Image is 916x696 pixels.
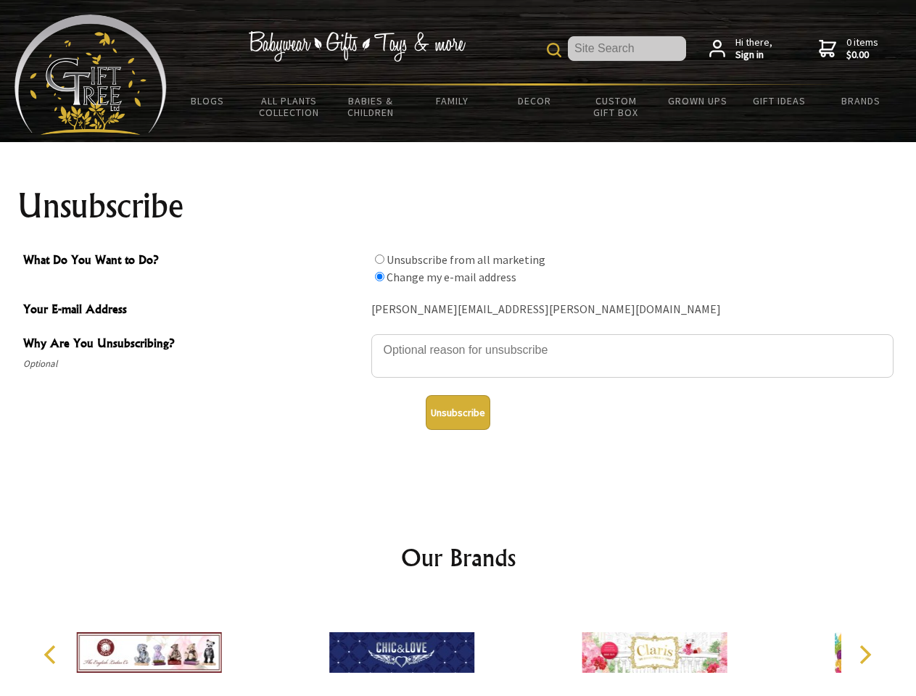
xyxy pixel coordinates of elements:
span: What Do You Want to Do? [23,251,364,272]
input: Site Search [568,36,686,61]
a: Family [412,86,494,116]
a: Babies & Children [330,86,412,128]
span: Why Are You Unsubscribing? [23,334,364,355]
textarea: Why Are You Unsubscribing? [371,334,894,378]
a: Custom Gift Box [575,86,657,128]
a: All Plants Collection [249,86,331,128]
a: 0 items$0.00 [819,36,878,62]
a: Grown Ups [656,86,738,116]
button: Next [849,639,880,671]
button: Unsubscribe [426,395,490,430]
img: Babywear - Gifts - Toys & more [248,31,466,62]
img: Babyware - Gifts - Toys and more... [15,14,167,135]
input: What Do You Want to Do? [375,272,384,281]
span: 0 items [846,36,878,62]
span: Hi there, [735,36,772,62]
h2: Our Brands [29,540,888,575]
label: Unsubscribe from all marketing [387,252,545,267]
span: Optional [23,355,364,373]
strong: Sign in [735,49,772,62]
a: Decor [493,86,575,116]
div: [PERSON_NAME][EMAIL_ADDRESS][PERSON_NAME][DOMAIN_NAME] [371,299,894,321]
a: BLOGS [167,86,249,116]
a: Brands [820,86,902,116]
strong: $0.00 [846,49,878,62]
img: product search [547,43,561,57]
a: Hi there,Sign in [709,36,772,62]
input: What Do You Want to Do? [375,254,384,264]
h1: Unsubscribe [17,188,899,223]
span: Your E-mail Address [23,300,364,321]
a: Gift Ideas [738,86,820,116]
label: Change my e-mail address [387,270,516,284]
button: Previous [36,639,68,671]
